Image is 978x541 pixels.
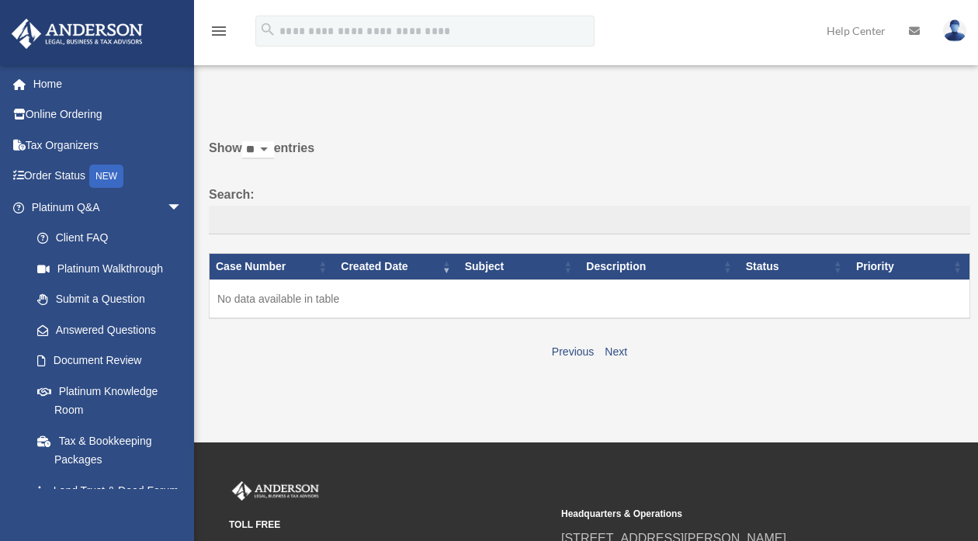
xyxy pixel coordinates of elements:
a: Platinum Walkthrough [22,253,198,284]
div: NEW [89,165,123,188]
small: TOLL FREE [229,517,550,533]
a: Online Ordering [11,99,206,130]
label: Show entries [209,137,970,175]
select: Showentries [242,141,274,159]
small: Headquarters & Operations [561,506,883,522]
a: Document Review [22,345,198,376]
a: Tax & Bookkeeping Packages [22,425,198,475]
th: Priority: activate to sort column ascending [850,254,970,280]
img: Anderson Advisors Platinum Portal [7,19,147,49]
a: Submit a Question [22,284,198,315]
img: Anderson Advisors Platinum Portal [229,481,322,501]
i: search [259,21,276,38]
a: Order StatusNEW [11,161,206,192]
a: Next [605,345,627,358]
span: arrow_drop_down [167,192,198,224]
th: Description: activate to sort column ascending [580,254,739,280]
a: Client FAQ [22,223,198,254]
input: Search: [209,206,970,235]
a: Tax Organizers [11,130,206,161]
th: Subject: activate to sort column ascending [459,254,581,280]
a: Land Trust & Deed Forum [22,475,198,506]
a: Home [11,68,206,99]
img: User Pic [943,19,966,42]
a: Answered Questions [22,314,190,345]
a: Platinum Knowledge Room [22,376,198,425]
a: menu [210,27,228,40]
td: No data available in table [210,280,970,319]
a: Previous [552,345,594,358]
th: Created Date: activate to sort column ascending [335,254,458,280]
a: Platinum Q&Aarrow_drop_down [11,192,198,223]
th: Status: activate to sort column ascending [740,254,850,280]
i: menu [210,22,228,40]
label: Search: [209,184,970,235]
th: Case Number: activate to sort column ascending [210,254,335,280]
